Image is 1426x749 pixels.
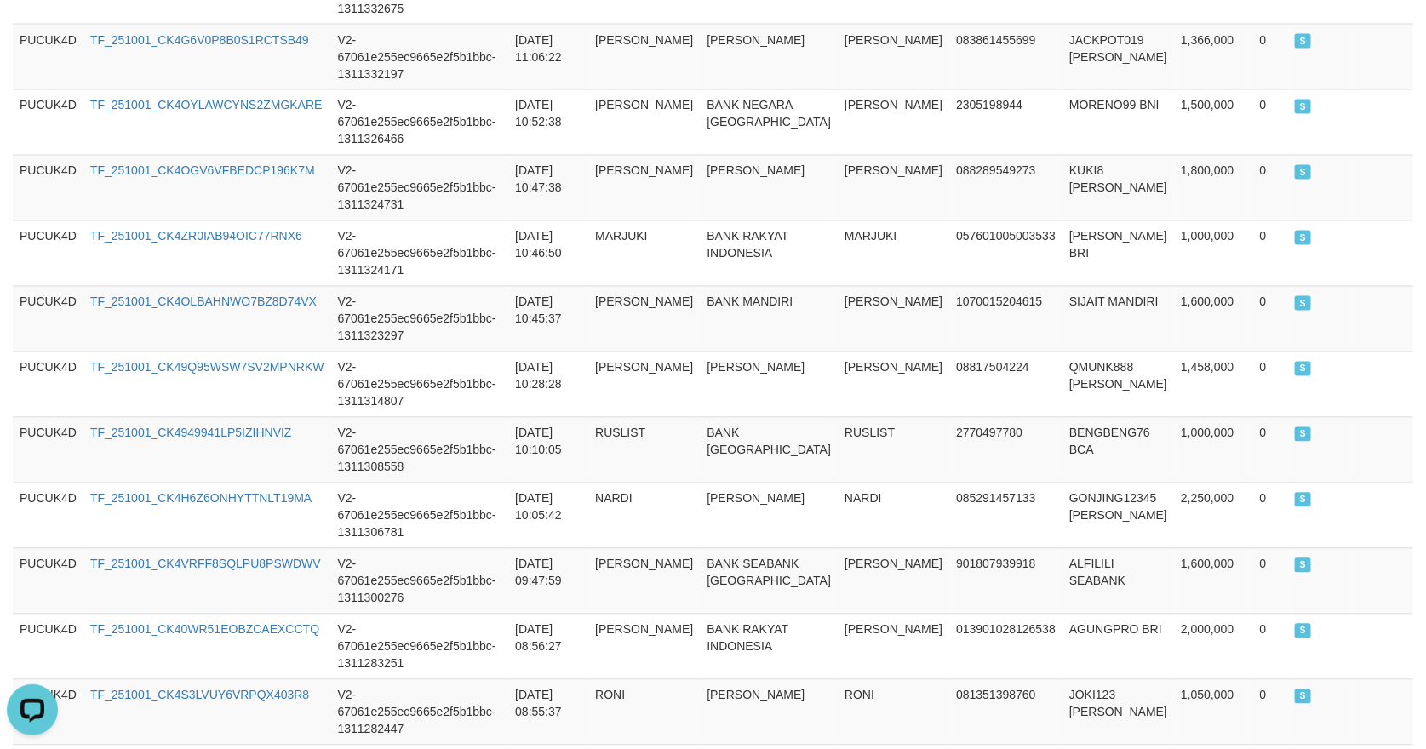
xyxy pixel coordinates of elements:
[13,155,83,220] td: PUCUK4D
[1253,679,1288,745] td: 0
[838,614,949,679] td: [PERSON_NAME]
[838,89,949,155] td: [PERSON_NAME]
[700,614,838,679] td: BANK RAKYAT INDONESIA
[1062,483,1174,548] td: GONJING12345 [PERSON_NAME]
[508,548,588,614] td: [DATE] 09:47:59
[90,492,312,506] a: TF_251001_CK4H6Z6ONHYTTNLT19MA
[588,483,700,548] td: NARDI
[700,24,838,89] td: [PERSON_NAME]
[700,220,838,286] td: BANK RAKYAT INDONESIA
[1174,483,1253,548] td: 2,250,000
[1295,427,1312,442] span: SUCCESS
[1174,548,1253,614] td: 1,600,000
[90,99,323,112] a: TF_251001_CK4OYLAWCYNS2ZMGKARE
[838,220,949,286] td: MARJUKI
[588,24,700,89] td: [PERSON_NAME]
[1295,165,1312,180] span: SUCCESS
[90,33,309,47] a: TF_251001_CK4G6V0P8B0S1RCTSB49
[508,220,588,286] td: [DATE] 10:46:50
[700,548,838,614] td: BANK SEABANK [GEOGRAPHIC_DATA]
[1174,614,1253,679] td: 2,000,000
[1174,417,1253,483] td: 1,000,000
[700,417,838,483] td: BANK [GEOGRAPHIC_DATA]
[1295,296,1312,311] span: SUCCESS
[1253,89,1288,155] td: 0
[13,89,83,155] td: PUCUK4D
[838,483,949,548] td: NARDI
[588,89,700,155] td: [PERSON_NAME]
[1253,24,1288,89] td: 0
[838,548,949,614] td: [PERSON_NAME]
[1295,231,1312,245] span: SUCCESS
[588,155,700,220] td: [PERSON_NAME]
[508,24,588,89] td: [DATE] 11:06:22
[331,286,509,352] td: V2-67061e255ec9665e2f5b1bbc-1311323297
[1295,100,1312,114] span: SUCCESS
[13,614,83,679] td: PUCUK4D
[90,361,324,374] a: TF_251001_CK49Q95WSW7SV2MPNRKW
[700,89,838,155] td: BANK NEGARA [GEOGRAPHIC_DATA]
[331,614,509,679] td: V2-67061e255ec9665e2f5b1bbc-1311283251
[588,417,700,483] td: RUSLIST
[90,164,315,178] a: TF_251001_CK4OGV6VFBEDCP196K7M
[949,155,1062,220] td: 088289549273
[331,679,509,745] td: V2-67061e255ec9665e2f5b1bbc-1311282447
[1174,24,1253,89] td: 1,366,000
[508,352,588,417] td: [DATE] 10:28:28
[508,417,588,483] td: [DATE] 10:10:05
[1174,155,1253,220] td: 1,800,000
[90,426,292,440] a: TF_251001_CK4949941LP5IZIHNVIZ
[838,679,949,745] td: RONI
[90,623,319,637] a: TF_251001_CK40WR51EOBZCAEXCCTQ
[508,679,588,745] td: [DATE] 08:55:37
[700,352,838,417] td: [PERSON_NAME]
[1295,362,1312,376] span: SUCCESS
[1062,614,1174,679] td: AGUNGPRO BRI
[838,417,949,483] td: RUSLIST
[949,417,1062,483] td: 2770497780
[1253,483,1288,548] td: 0
[949,548,1062,614] td: 901807939918
[1062,679,1174,745] td: JOKI123 [PERSON_NAME]
[1062,155,1174,220] td: KUKI8 [PERSON_NAME]
[588,352,700,417] td: [PERSON_NAME]
[838,286,949,352] td: [PERSON_NAME]
[1295,493,1312,507] span: SUCCESS
[1062,24,1174,89] td: JACKPOT019 [PERSON_NAME]
[1174,286,1253,352] td: 1,600,000
[1174,352,1253,417] td: 1,458,000
[700,679,838,745] td: [PERSON_NAME]
[588,286,700,352] td: [PERSON_NAME]
[331,352,509,417] td: V2-67061e255ec9665e2f5b1bbc-1311314807
[1062,220,1174,286] td: [PERSON_NAME] BRI
[949,89,1062,155] td: 2305198944
[331,24,509,89] td: V2-67061e255ec9665e2f5b1bbc-1311332197
[949,220,1062,286] td: 057601005003533
[1295,624,1312,638] span: SUCCESS
[331,548,509,614] td: V2-67061e255ec9665e2f5b1bbc-1311300276
[949,679,1062,745] td: 081351398760
[1253,548,1288,614] td: 0
[13,220,83,286] td: PUCUK4D
[13,352,83,417] td: PUCUK4D
[1062,286,1174,352] td: SIJAIT MANDIRI
[331,155,509,220] td: V2-67061e255ec9665e2f5b1bbc-1311324731
[700,483,838,548] td: [PERSON_NAME]
[588,679,700,745] td: RONI
[1253,220,1288,286] td: 0
[13,483,83,548] td: PUCUK4D
[1062,352,1174,417] td: QMUNK888 [PERSON_NAME]
[1253,286,1288,352] td: 0
[13,24,83,89] td: PUCUK4D
[949,24,1062,89] td: 083861455699
[1062,89,1174,155] td: MORENO99 BNI
[1062,548,1174,614] td: ALFILILI SEABANK
[331,220,509,286] td: V2-67061e255ec9665e2f5b1bbc-1311324171
[90,689,309,702] a: TF_251001_CK4S3LVUY6VRPQX403R8
[508,286,588,352] td: [DATE] 10:45:37
[90,230,302,243] a: TF_251001_CK4ZR0IAB94OIC77RNX6
[700,155,838,220] td: [PERSON_NAME]
[1253,417,1288,483] td: 0
[331,483,509,548] td: V2-67061e255ec9665e2f5b1bbc-1311306781
[949,614,1062,679] td: 013901028126538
